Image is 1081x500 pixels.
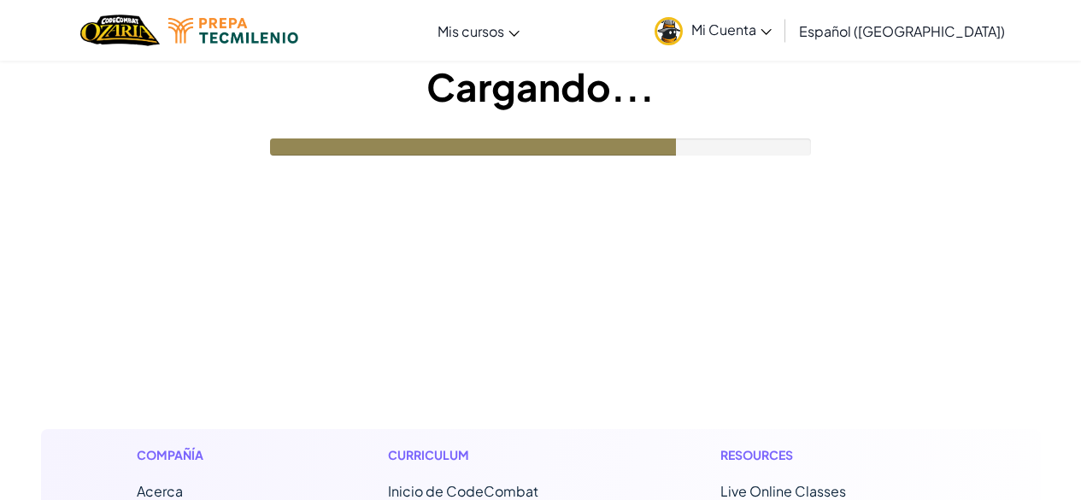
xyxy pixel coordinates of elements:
a: Mis cursos [429,8,528,54]
a: Ozaria by CodeCombat logo [80,13,160,48]
h1: Resources [720,446,945,464]
img: avatar [655,17,683,45]
h1: Compañía [137,446,279,464]
a: Mi Cuenta [646,3,780,57]
a: Live Online Classes [720,482,846,500]
span: Mi Cuenta [691,21,772,38]
a: Español ([GEOGRAPHIC_DATA]) [790,8,1013,54]
a: Acerca [137,482,183,500]
h1: Curriculum [388,446,613,464]
span: Inicio de CodeCombat [388,482,538,500]
span: Mis cursos [438,22,504,40]
img: Home [80,13,160,48]
img: Tecmilenio logo [168,18,298,44]
span: Español ([GEOGRAPHIC_DATA]) [799,22,1005,40]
